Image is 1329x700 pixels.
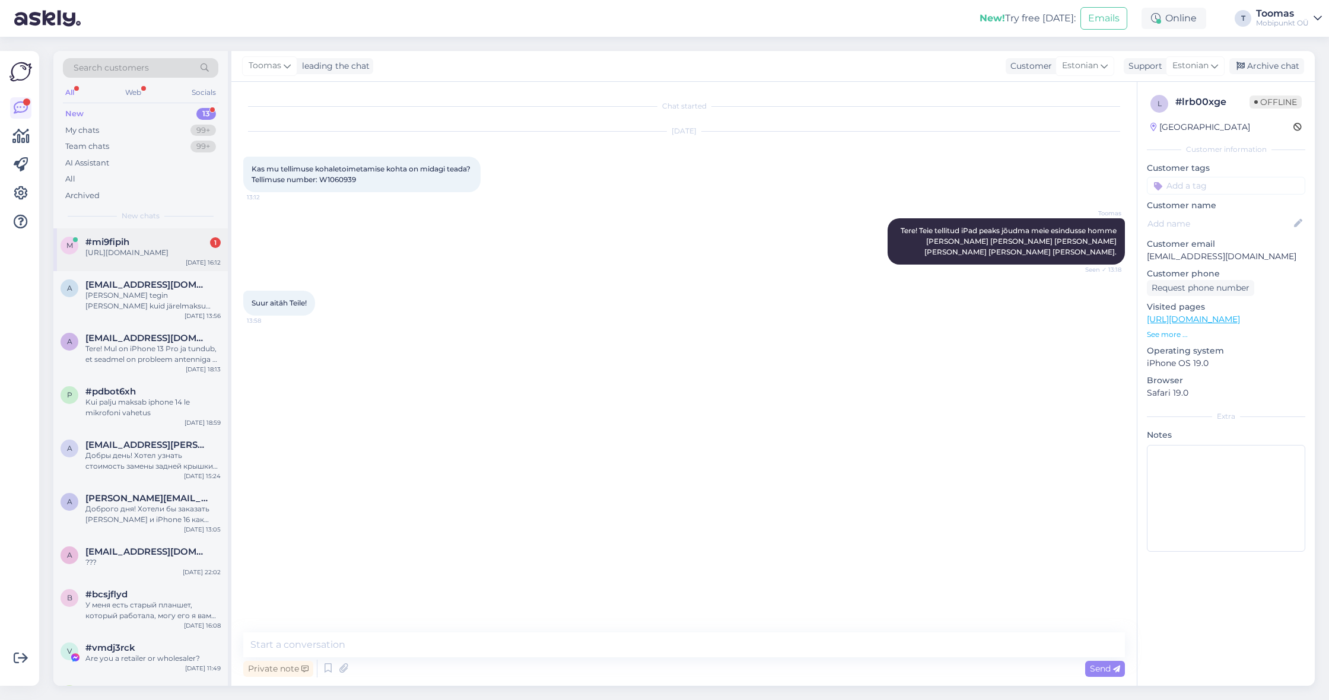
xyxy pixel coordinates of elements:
[85,653,221,664] div: Are you a retailer or wholesaler?
[1062,59,1098,72] span: Estonian
[67,497,72,506] span: a
[1147,177,1305,195] input: Add a tag
[1077,265,1121,274] span: Seen ✓ 13:18
[297,60,370,72] div: leading the chat
[980,11,1076,26] div: Try free [DATE]:
[67,647,72,656] span: v
[1150,121,1250,133] div: [GEOGRAPHIC_DATA]
[901,226,1118,256] span: Tere! Teie tellitud iPad peaks jõudma meie esindusse homme [PERSON_NAME] [PERSON_NAME] [PERSON_NA...
[1256,9,1309,18] div: Toomas
[123,85,144,100] div: Web
[243,661,313,677] div: Private note
[1147,374,1305,387] p: Browser
[1147,199,1305,212] p: Customer name
[1147,250,1305,263] p: [EMAIL_ADDRESS][DOMAIN_NAME]
[1147,429,1305,441] p: Notes
[65,141,109,152] div: Team chats
[1249,96,1302,109] span: Offline
[85,440,209,450] span: alexei.katsman@gmail.com
[85,247,221,258] div: [URL][DOMAIN_NAME]
[1147,217,1292,230] input: Add name
[85,589,128,600] span: #bcsjflyd
[63,85,77,100] div: All
[1090,663,1120,674] span: Send
[85,642,135,653] span: #vmdj3rck
[65,108,84,120] div: New
[65,173,75,185] div: All
[85,546,209,557] span: andreimaleva@gmail.com
[67,390,72,399] span: p
[122,211,160,221] span: New chats
[190,125,216,136] div: 99+
[185,664,221,673] div: [DATE] 11:49
[185,418,221,427] div: [DATE] 18:59
[1147,144,1305,155] div: Customer information
[1142,8,1206,29] div: Online
[1147,301,1305,313] p: Visited pages
[1147,387,1305,399] p: Safari 19.0
[183,568,221,577] div: [DATE] 22:02
[85,237,129,247] span: #mi9fipih
[67,551,72,559] span: a
[1080,7,1127,30] button: Emails
[1147,411,1305,422] div: Extra
[1147,268,1305,280] p: Customer phone
[243,126,1125,136] div: [DATE]
[67,593,72,602] span: b
[67,444,72,453] span: a
[252,164,472,184] span: Kas mu tellimuse kohaletoimetamise kohta on midagi teada? Tellimuse number: W1060939
[9,61,32,83] img: Askly Logo
[67,284,72,292] span: a
[1006,60,1052,72] div: Customer
[1147,357,1305,370] p: iPhone OS 19.0
[1175,95,1249,109] div: # lrb00xge
[190,141,216,152] div: 99+
[1147,238,1305,250] p: Customer email
[189,85,218,100] div: Socials
[184,472,221,481] div: [DATE] 15:24
[210,237,221,248] div: 1
[1235,10,1251,27] div: T
[65,157,109,169] div: AI Assistant
[186,365,221,374] div: [DATE] 18:13
[85,600,221,621] div: У меня есть старый планшет, который работала, могу его я вам сдать и получить другой планшет со с...
[184,525,221,534] div: [DATE] 13:05
[1172,59,1209,72] span: Estonian
[185,311,221,320] div: [DATE] 13:56
[1147,162,1305,174] p: Customer tags
[85,343,221,365] div: Tere! Mul on iPhone 13 Pro ja tundub, et seadmel on probleem antenniga — mobiilne internet ei töö...
[85,450,221,472] div: Добры день! Хотел узнать стоимость замены задней крышки на IPhone 15 Pro (разбита вся крышка вклю...
[1158,99,1162,108] span: l
[85,290,221,311] div: [PERSON_NAME] tegin [PERSON_NAME] kuid järelmaksu lepingut ikka ei saa et allkirjastada
[247,316,291,325] span: 13:58
[1077,209,1121,218] span: Toomas
[1147,329,1305,340] p: See more ...
[67,337,72,346] span: a
[1147,280,1254,296] div: Request phone number
[74,62,149,74] span: Search customers
[980,12,1005,24] b: New!
[1256,18,1309,28] div: Mobipunkt OÜ
[85,504,221,525] div: Доброго дня! Хотели бы заказать [PERSON_NAME] и iPhone 16 как юридическое лицо, куда можно обрати...
[186,258,221,267] div: [DATE] 16:12
[85,333,209,343] span: akuznetsova347@gmail.com
[66,241,73,250] span: m
[85,493,209,504] span: a.popova@blak-it.com
[184,621,221,630] div: [DATE] 16:08
[249,59,281,72] span: Toomas
[85,279,209,290] span: aasa.kriisa@mail.ee
[196,108,216,120] div: 13
[85,386,136,397] span: #pdbot6xh
[1256,9,1322,28] a: ToomasMobipunkt OÜ
[85,397,221,418] div: Kui palju maksab iphone 14 le mikrofoni vahetus
[65,125,99,136] div: My chats
[85,557,221,568] div: ???
[65,190,100,202] div: Archived
[247,193,291,202] span: 13:12
[1147,314,1240,324] a: [URL][DOMAIN_NAME]
[1147,345,1305,357] p: Operating system
[252,298,307,307] span: Suur aitäh Teile!
[85,685,136,696] span: #dhnzbe8s
[1124,60,1162,72] div: Support
[243,101,1125,112] div: Chat started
